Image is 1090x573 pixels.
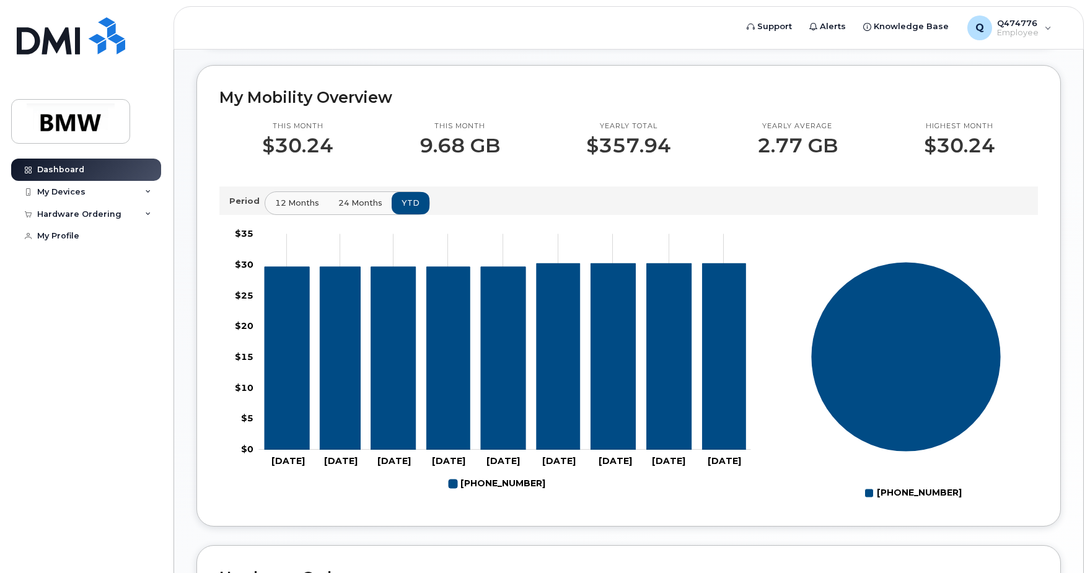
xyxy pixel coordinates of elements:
p: $30.24 [924,134,995,157]
a: Support [738,14,801,39]
p: This month [262,121,333,131]
p: Highest month [924,121,995,131]
tspan: $15 [235,351,253,362]
span: 24 months [338,197,382,209]
tspan: $35 [235,228,253,239]
a: Alerts [801,14,855,39]
p: This month [420,121,500,131]
a: Knowledge Base [855,14,957,39]
tspan: [DATE] [542,455,576,466]
tspan: [DATE] [708,455,741,466]
p: $30.24 [262,134,333,157]
p: 2.77 GB [757,134,838,157]
span: Support [757,20,792,33]
p: $357.94 [586,134,671,157]
span: Q [975,20,984,35]
tspan: $20 [235,320,253,331]
span: Employee [997,28,1039,38]
p: Period [229,195,265,207]
tspan: [DATE] [324,455,358,466]
tspan: [DATE] [486,455,520,466]
tspan: $5 [241,413,253,424]
g: 202-445-7791 [449,473,545,494]
h2: My Mobility Overview [219,88,1038,107]
g: Legend [865,483,962,504]
tspan: $30 [235,258,253,269]
g: 202-445-7791 [265,263,745,450]
span: Knowledge Base [874,20,949,33]
iframe: Messenger Launcher [1036,519,1081,564]
span: 12 months [275,197,319,209]
p: 9.68 GB [420,134,500,157]
p: Yearly total [586,121,671,131]
div: Q474776 [959,15,1060,40]
tspan: [DATE] [271,455,305,466]
g: Chart [235,228,751,494]
span: Q474776 [997,18,1039,28]
g: Chart [811,261,1001,504]
tspan: [DATE] [652,455,685,466]
tspan: $25 [235,289,253,300]
p: Yearly average [757,121,838,131]
tspan: [DATE] [599,455,632,466]
tspan: $0 [241,444,253,455]
tspan: [DATE] [377,455,411,466]
span: Alerts [820,20,846,33]
tspan: [DATE] [432,455,465,466]
g: Series [811,261,1001,452]
g: Legend [449,473,545,494]
tspan: $10 [235,382,253,393]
